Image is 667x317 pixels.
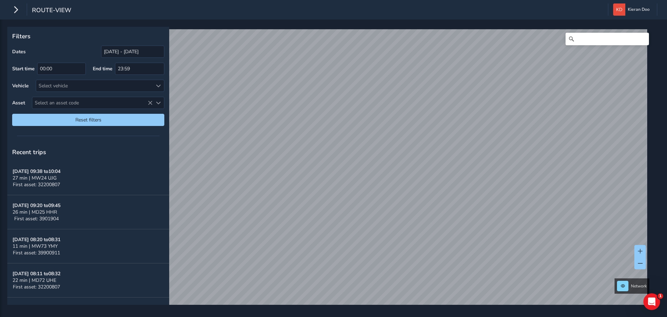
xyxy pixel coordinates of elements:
button: Kieran Doo [613,3,652,16]
span: 1 [658,293,663,299]
span: First asset: 39900911 [13,249,60,256]
span: First asset: 32200807 [13,284,60,290]
label: Start time [12,65,35,72]
span: 26 min | MD25 HHR [13,209,57,215]
p: Filters [12,32,164,41]
strong: [DATE] 08:11 to 08:32 [13,270,60,277]
span: First asset: 3901904 [14,215,59,222]
span: Select an asset code [32,97,153,109]
span: route-view [32,6,71,16]
div: Select vehicle [36,80,153,92]
span: Recent trips [12,148,46,156]
strong: [DATE] 09:20 to 09:45 [13,202,60,209]
label: Dates [12,48,26,55]
button: [DATE] 08:20 to08:3111 min | MW73 YMYFirst asset: 39900911 [7,229,169,263]
span: 22 min | MD72 UHE [13,277,56,284]
button: Reset filters [12,114,164,126]
label: Vehicle [12,82,29,89]
span: Reset filters [17,117,159,123]
label: Asset [12,100,25,106]
button: [DATE] 09:20 to09:4526 min | MD25 HHRFirst asset: 3901904 [7,195,169,229]
label: End time [93,65,113,72]
iframe: Intercom live chat [643,293,660,310]
img: diamond-layout [613,3,625,16]
span: First asset: 32200807 [13,181,60,188]
input: Search [566,33,649,45]
span: Network [631,283,647,289]
div: Select an asset code [153,97,164,109]
button: [DATE] 08:11 to08:3222 min | MD72 UHEFirst asset: 32200807 [7,263,169,298]
strong: [DATE] 08:08 to 09:50 [16,304,64,311]
canvas: Map [10,29,647,313]
span: 27 min | MW24 UJG [13,175,57,181]
span: 11 min | MW73 YMY [13,243,58,249]
strong: [DATE] 09:38 to 10:04 [13,168,60,175]
strong: [DATE] 08:20 to 08:31 [13,236,60,243]
span: Kieran Doo [628,3,650,16]
button: [DATE] 09:38 to10:0427 min | MW24 UJGFirst asset: 32200807 [7,161,169,195]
